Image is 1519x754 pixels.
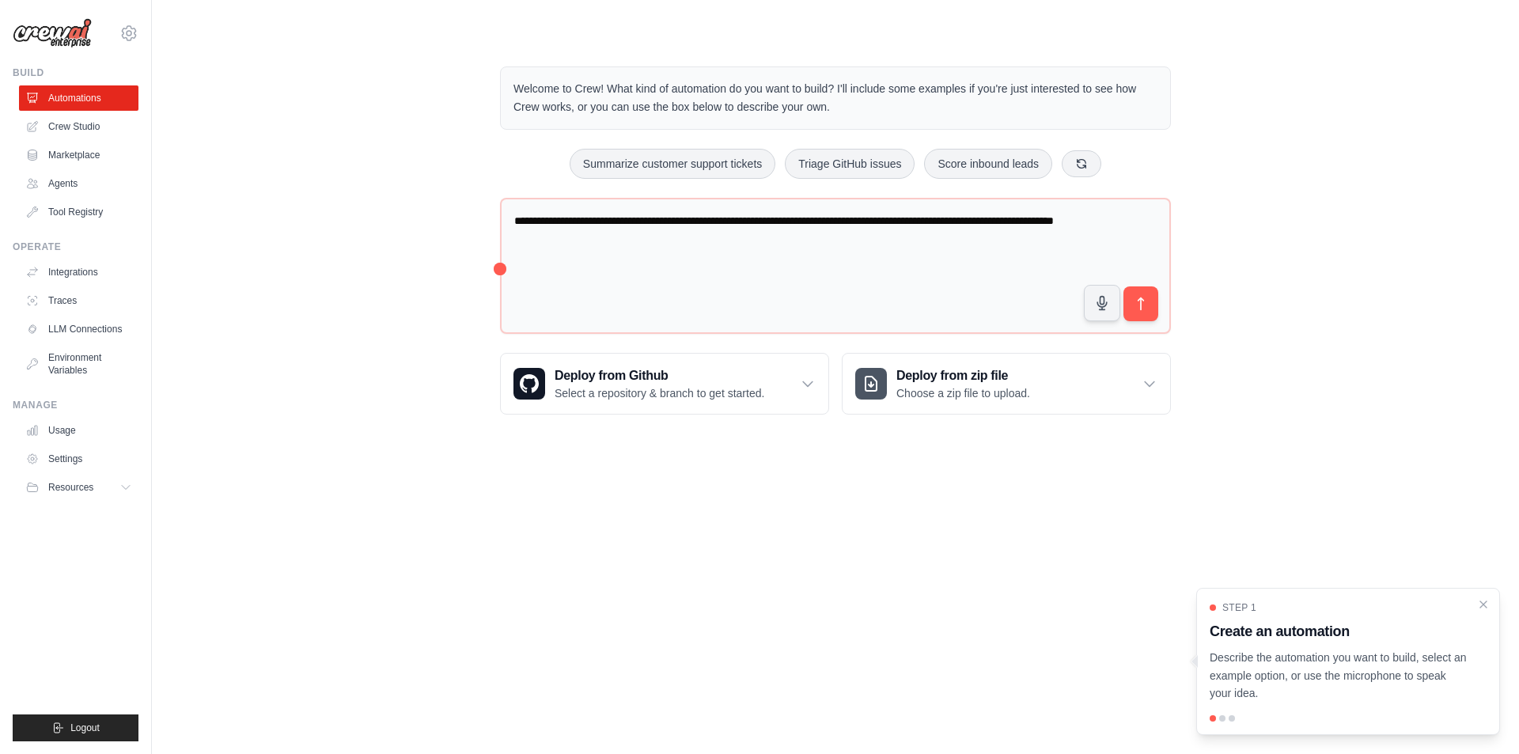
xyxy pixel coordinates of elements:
span: Step 1 [1222,601,1256,614]
h3: Deploy from Github [555,366,764,385]
p: Choose a zip file to upload. [896,385,1030,401]
button: Triage GitHub issues [785,149,915,179]
a: LLM Connections [19,316,138,342]
div: Manage [13,399,138,411]
span: Logout [70,722,100,734]
a: Usage [19,418,138,443]
p: Welcome to Crew! What kind of automation do you want to build? I'll include some examples if you'... [513,80,1157,116]
button: Close walkthrough [1477,598,1490,611]
button: Score inbound leads [924,149,1052,179]
a: Settings [19,446,138,472]
h3: Create an automation [1210,620,1468,642]
p: Select a repository & branch to get started. [555,385,764,401]
a: Crew Studio [19,114,138,139]
span: Resources [48,481,93,494]
button: Logout [13,714,138,741]
a: Marketplace [19,142,138,168]
button: Resources [19,475,138,500]
a: Traces [19,288,138,313]
button: Summarize customer support tickets [570,149,775,179]
a: Integrations [19,260,138,285]
div: Build [13,66,138,79]
a: Automations [19,85,138,111]
a: Environment Variables [19,345,138,383]
a: Tool Registry [19,199,138,225]
h3: Deploy from zip file [896,366,1030,385]
div: Operate [13,241,138,253]
img: Logo [13,18,92,48]
p: Describe the automation you want to build, select an example option, or use the microphone to spe... [1210,649,1468,703]
a: Agents [19,171,138,196]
